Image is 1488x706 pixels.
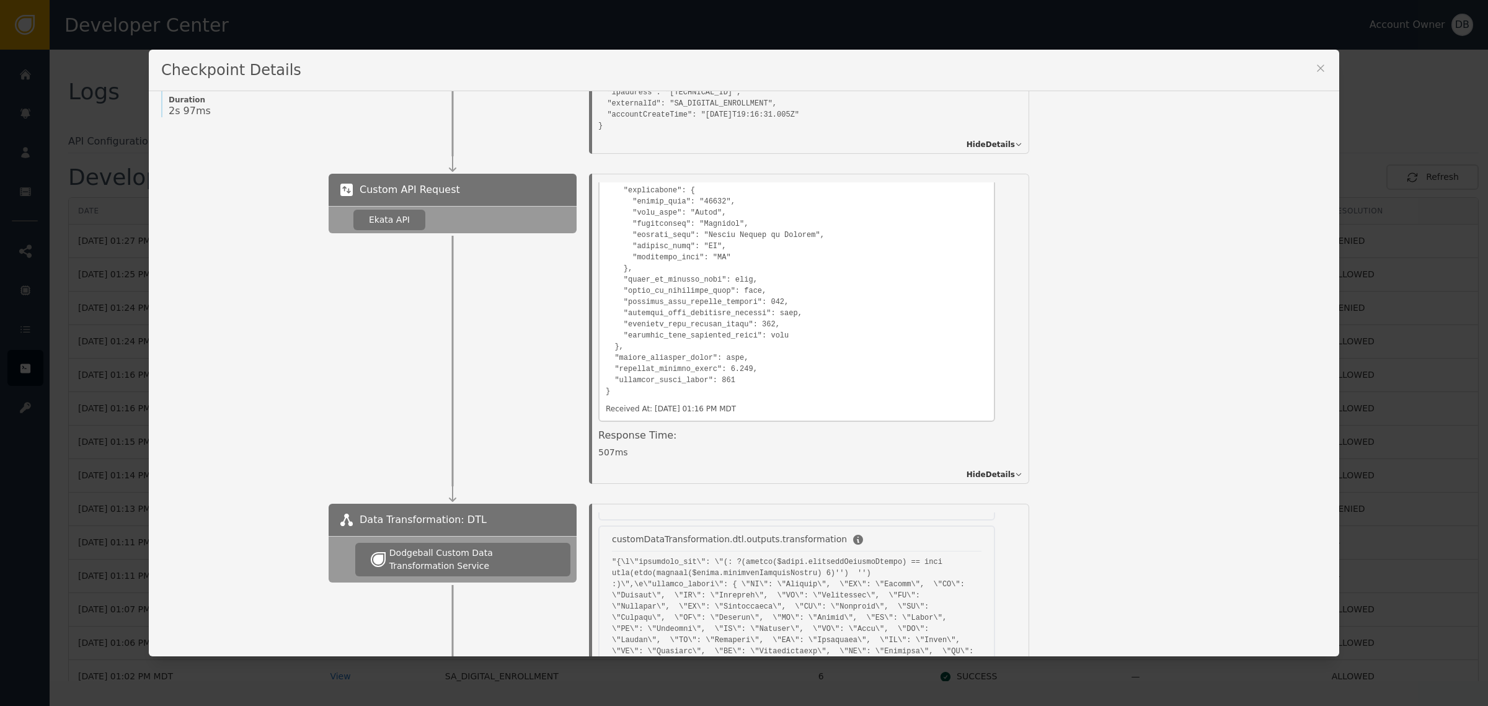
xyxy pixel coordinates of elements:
[389,547,555,573] div: Dodgeball Custom Data Transformation Service
[967,139,1015,150] span: Hide Details
[612,533,847,546] div: customDataTransformation.dtl.outputs.transformation
[606,403,736,414] div: Received At: [DATE] 01:16 PM MDT
[598,428,995,446] div: Response Time:
[369,213,410,226] div: Ekata API
[169,95,316,105] span: Duration
[149,50,1339,91] div: Checkpoint Details
[169,105,211,117] span: 2s 97ms
[360,512,487,527] span: Data Transformation: DTL
[598,446,995,459] div: 507 ms
[360,182,460,197] span: Custom API Request
[967,469,1015,480] span: Hide Details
